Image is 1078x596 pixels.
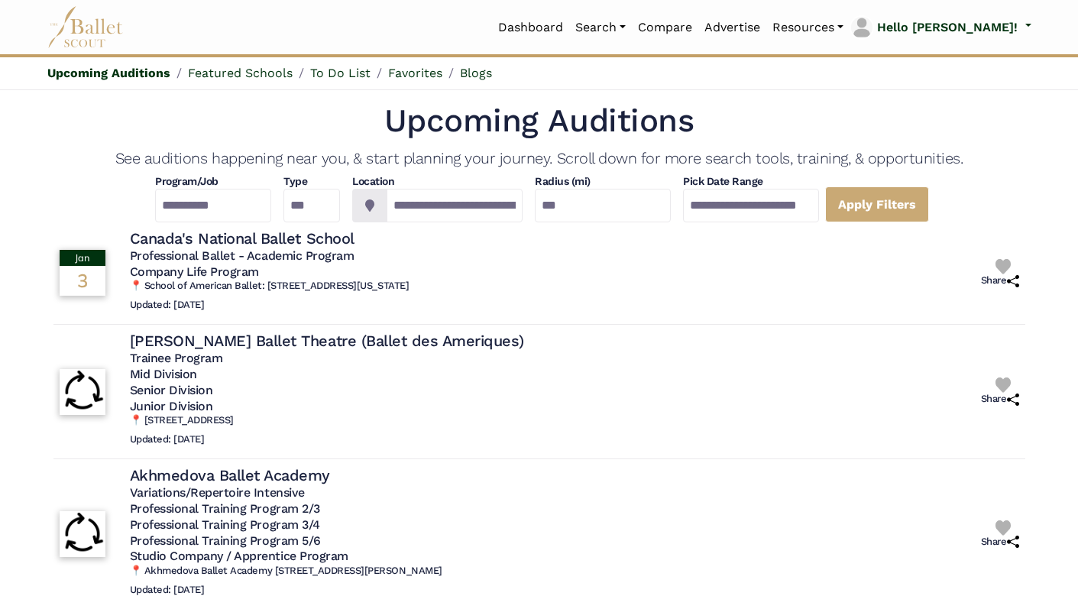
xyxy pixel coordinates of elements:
a: Upcoming Auditions [47,66,170,80]
a: Advertise [698,11,766,44]
h5: Trainee Program [130,351,530,367]
h4: Program/Job [155,174,271,189]
a: Dashboard [492,11,569,44]
h5: Senior Division [130,383,530,399]
a: Search [569,11,632,44]
h5: Company Life Program [130,264,410,280]
h6: 📍 [STREET_ADDRESS] [130,414,530,427]
h5: Professional Training Program 2/3 [130,501,442,517]
h5: Studio Company / Apprentice Program [130,549,442,565]
a: To Do List [310,66,371,80]
a: Resources [766,11,850,44]
h6: Share [981,274,1019,287]
h6: 📍 School of American Ballet: [STREET_ADDRESS][US_STATE] [130,280,410,293]
a: Featured Schools [188,66,293,80]
a: Compare [632,11,698,44]
h5: Junior Division [130,399,530,415]
h5: Professional Training Program 5/6 [130,533,442,549]
h1: Upcoming Auditions [53,100,1025,142]
h5: Professional Training Program 3/4 [130,517,442,533]
a: Favorites [388,66,442,80]
h4: [PERSON_NAME] Ballet Theatre (Ballet des Ameriques) [130,331,524,351]
h4: Pick Date Range [683,174,819,189]
h4: See auditions happening near you, & start planning your journey. Scroll down for more search tool... [53,148,1025,168]
img: profile picture [851,17,872,38]
h5: Variations/Repertoire Intensive [130,485,442,501]
h6: 📍 Akhmedova Ballet Academy [STREET_ADDRESS][PERSON_NAME] [130,565,442,578]
h6: Updated: [DATE] [130,299,410,312]
h6: Updated: [DATE] [130,433,530,446]
input: Location [387,189,523,222]
h4: Type [283,174,340,189]
h4: Canada's National Ballet School [130,228,354,248]
a: profile picture Hello [PERSON_NAME]! [850,15,1031,40]
a: Apply Filters [825,186,929,222]
h5: Mid Division [130,367,530,383]
div: 3 [60,266,105,295]
h4: Akhmedova Ballet Academy [130,465,330,485]
a: Blogs [460,66,492,80]
h4: Location [352,174,523,189]
h6: Share [981,536,1019,549]
h6: Share [981,393,1019,406]
h5: Professional Ballet - Academic Program [130,248,410,264]
div: Jan [60,250,105,265]
h4: Radius (mi) [535,174,591,189]
p: Hello [PERSON_NAME]! [877,18,1018,37]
